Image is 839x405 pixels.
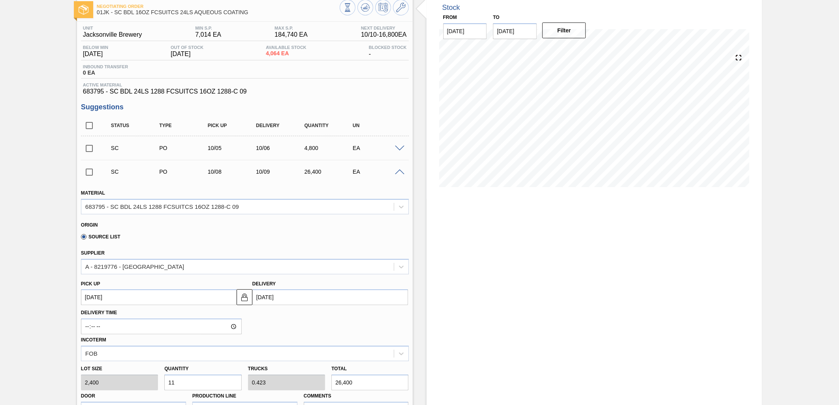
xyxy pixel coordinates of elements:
div: Pick up [206,123,260,128]
label: to [493,15,499,20]
span: Jacksonville Brewery [83,31,142,38]
img: locked [240,292,249,302]
div: 10/05/2025 [206,145,260,151]
label: Incoterm [81,337,106,343]
input: mm/dd/yyyy [81,289,237,305]
span: Active Material [83,82,407,87]
label: Comments [304,390,409,402]
span: 4,064 EA [266,51,307,56]
input: mm/dd/yyyy [493,23,537,39]
div: - [367,45,409,58]
input: mm/dd/yyyy [252,289,408,305]
div: 10/06/2025 [254,145,309,151]
div: Type [157,123,212,128]
span: 683795 - SC BDL 24LS 1288 FCSUITCS 16OZ 1288-C 09 [83,88,407,95]
div: Suggestion Created [109,169,164,175]
button: locked [237,289,252,305]
span: MIN S.P. [195,26,221,30]
span: Unit [83,26,142,30]
div: 26,400 [303,169,357,175]
span: 10/10 - 16,800 EA [361,31,407,38]
label: From [443,15,457,20]
span: 184,740 EA [275,31,308,38]
label: Material [81,190,105,196]
div: 4,800 [303,145,357,151]
div: FOB [85,350,98,357]
div: EA [351,169,405,175]
span: 01JK - SC BDL 16OZ FCSUITCS 24LS AQUEOUS COATING [97,9,340,15]
div: 683795 - SC BDL 24LS 1288 FCSUITCS 16OZ 1288-C 09 [85,203,239,210]
label: Quantity [164,366,188,371]
span: 7,014 EA [195,31,221,38]
div: 10/08/2025 [206,169,260,175]
label: Production Line [192,393,236,399]
span: Out Of Stock [171,45,203,50]
span: Available Stock [266,45,307,50]
span: [DATE] [83,51,108,58]
div: Purchase order [157,145,212,151]
span: Next Delivery [361,26,407,30]
img: Ícone [79,5,88,15]
span: [DATE] [171,51,203,58]
label: Supplier [81,250,105,256]
label: Delivery [252,281,276,287]
label: Door [81,393,95,399]
label: Pick up [81,281,100,287]
div: A - 8219776 - [GEOGRAPHIC_DATA] [85,263,184,270]
div: EA [351,145,405,151]
div: Purchase order [157,169,212,175]
span: Inbound Transfer [83,64,128,69]
span: Negotiating Order [97,4,340,9]
div: 10/09/2025 [254,169,309,175]
label: Source List [81,234,120,240]
input: mm/dd/yyyy [443,23,487,39]
span: 0 EA [83,70,128,76]
label: Lot size [81,363,158,375]
div: Suggestion Created [109,145,164,151]
div: UN [351,123,405,128]
span: Blocked Stock [369,45,407,50]
h3: Suggestions [81,103,409,111]
span: MAX S.P. [275,26,308,30]
label: Trucks [248,366,268,371]
label: Total [331,366,347,371]
div: Status [109,123,164,128]
div: Quantity [303,123,357,128]
div: Delivery [254,123,309,128]
label: Origin [81,222,98,228]
span: Below Min [83,45,108,50]
div: Stock [442,4,460,12]
button: Filter [542,22,586,38]
label: Delivery Time [81,307,242,319]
